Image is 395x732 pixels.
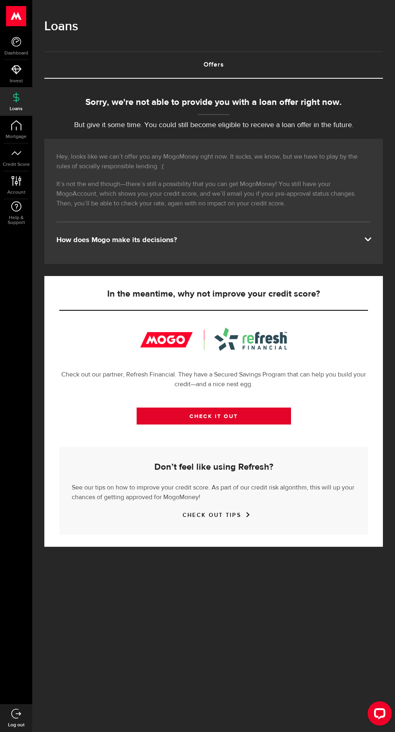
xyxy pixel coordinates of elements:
a: CHECK OUT TIPS [183,512,245,519]
p: It’s not the end though—there’s still a possibility that you can get MogoMoney! You still have yo... [56,180,371,209]
h5: In the meantime, why not improve your credit score? [59,289,368,299]
iframe: LiveChat chat widget [361,698,395,732]
p: But give it some time. You could still become eligible to receive a loan offer in the future. [44,120,383,131]
a: CHECK IT OUT [137,408,291,425]
h1: Loans [44,16,383,37]
div: How does Mogo make its decisions? [56,235,371,245]
p: Hey, looks like we can’t offer you any MogoMoney right now. It sucks, we know, but we have to pla... [56,152,371,171]
a: Offers [44,52,383,78]
ul: Tabs Navigation [44,51,383,79]
h5: Don’t feel like using Refresh? [72,462,355,472]
p: See our tips on how to improve your credit score. As part of our credit risk algorithm, this will... [72,481,355,502]
div: Sorry, we're not able to provide you with a loan offer right now. [44,96,383,109]
p: Check out our partner, Refresh Financial. They have a Secured Savings Program that can help you b... [59,370,368,389]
